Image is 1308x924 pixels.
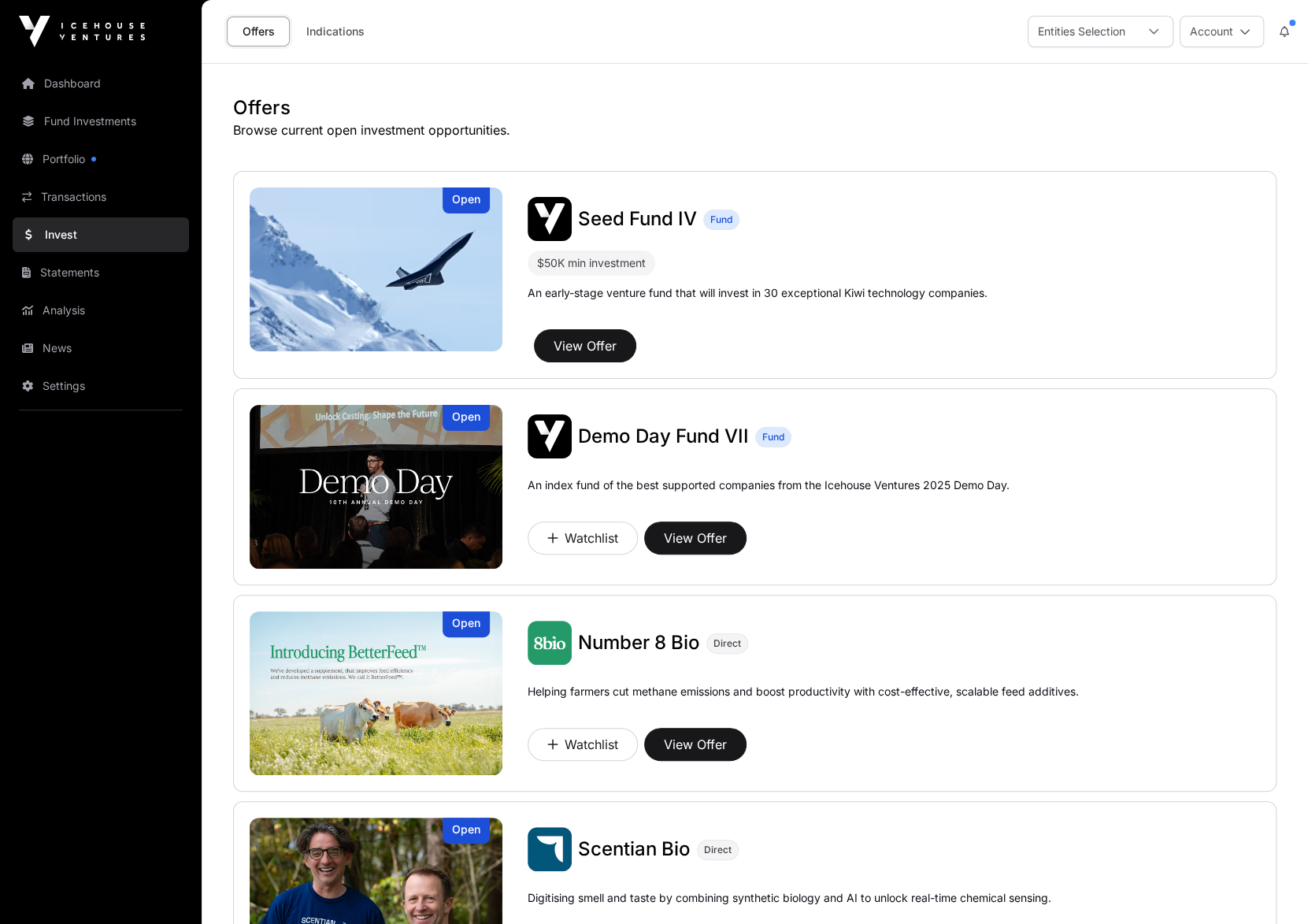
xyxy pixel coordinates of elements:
a: Seed Fund IVOpen [250,187,502,351]
a: Dashboard [13,66,189,101]
button: View Offer [644,521,747,555]
img: Number 8 Bio [250,611,502,775]
img: Scentian Bio [528,827,572,871]
img: Seed Fund IV [528,197,572,241]
span: Number 8 Bio [578,631,700,654]
img: Number 8 Bio [528,621,572,665]
p: An index fund of the best supported companies from the Icehouse Ventures 2025 Demo Day. [528,477,1010,493]
a: Analysis [13,293,189,328]
div: Entities Selection [1028,17,1135,46]
button: Watchlist [528,521,638,555]
p: Browse current open investment opportunities. [233,121,1277,139]
a: News [13,331,189,366]
a: Offers [227,17,290,46]
button: View Offer [644,728,747,761]
img: Seed Fund IV [250,187,502,351]
div: Open [443,818,490,844]
a: Scentian Bio [578,837,691,862]
a: Statements [13,255,189,290]
button: View Offer [534,329,636,362]
span: Seed Fund IV [578,207,697,230]
a: Indications [296,17,375,46]
span: Fund [762,431,784,443]
span: Fund [710,213,732,226]
div: Open [443,611,490,637]
img: Demo Day Fund VII [528,414,572,458]
img: Icehouse Ventures Logo [19,16,145,47]
button: Account [1180,16,1264,47]
a: Portfolio [13,142,189,176]
a: Fund Investments [13,104,189,139]
span: Demo Day Fund VII [578,425,749,447]
span: Scentian Bio [578,837,691,860]
a: Transactions [13,180,189,214]
span: Direct [704,844,732,856]
img: Demo Day Fund VII [250,405,502,569]
span: Direct [713,637,741,650]
a: Number 8 BioOpen [250,611,502,775]
p: An early-stage venture fund that will invest in 30 exceptional Kiwi technology companies. [528,285,987,301]
a: Invest [13,217,189,252]
a: Settings [13,369,189,403]
a: Seed Fund IV [578,206,697,232]
a: Number 8 Bio [578,630,700,655]
div: $50K min investment [528,250,655,276]
iframe: Chat Widget [1229,848,1308,924]
a: Demo Day Fund VII [578,424,749,449]
div: Open [443,405,490,431]
div: $50K min investment [537,254,646,273]
button: Watchlist [528,728,638,761]
div: Open [443,187,490,213]
h1: Offers [233,95,1277,121]
p: Helping farmers cut methane emissions and boost productivity with cost-effective, scalable feed a... [528,684,1079,722]
a: Demo Day Fund VIIOpen [250,405,502,569]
